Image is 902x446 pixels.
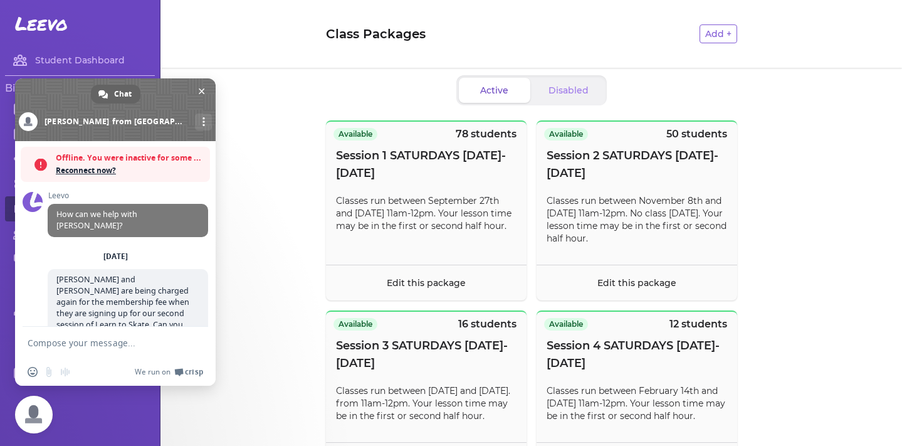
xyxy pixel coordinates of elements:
[387,277,466,289] a: Edit this package
[185,367,203,377] span: Crisp
[547,194,727,245] p: Classes run between November 8th and [DATE] 11am-12pm. No class [DATE]. Your lesson time may be i...
[700,24,737,43] button: Add +
[336,385,517,422] p: Classes run between [DATE] and [DATE]. from 11am-12pm. Your lesson time may be in the first or se...
[336,194,517,232] p: Classes run between September 27th and [DATE] 11am-12pm. Your lesson time may be in the first or ...
[56,152,204,164] span: Offline. You were inactive for some time.
[114,85,132,104] span: Chat
[5,81,155,96] h3: Binghamton FSC
[195,114,212,130] div: More channels
[458,317,517,332] p: 16 students
[195,85,208,98] span: Close chat
[135,367,170,377] span: We run on
[56,164,204,177] span: Reconnect now?
[544,318,588,331] span: Available
[456,127,517,142] p: 78 students
[5,336,155,361] a: Profile
[5,247,155,272] a: Discounts
[336,337,517,372] span: Session 3 SATURDAYS [DATE]-[DATE]
[666,127,727,142] p: 50 students
[597,277,676,289] a: Edit this package
[5,272,155,297] a: Disclosures
[5,96,155,121] a: Calendar
[91,85,140,104] div: Chat
[5,221,155,247] a: Students
[547,385,727,422] p: Classes run between February 14th and [DATE] 11am-12pm. Your lesson time may be in the first or s...
[544,128,588,141] span: Available
[333,128,377,141] span: Available
[48,191,208,200] span: Leevo
[5,297,155,322] a: Register Students
[5,146,155,171] a: Settings
[326,120,527,300] button: Available78 studentsSession 1 SATURDAYS [DATE]-[DATE]Classes run between September 27th and [DATE...
[103,253,128,260] div: [DATE]
[333,318,377,331] span: Available
[669,317,727,332] p: 12 students
[28,367,38,377] span: Insert an emoji
[15,396,53,433] div: Close chat
[547,147,727,182] span: Session 2 SATURDAYS [DATE]-[DATE]
[28,337,176,349] textarea: Compose your message...
[15,13,68,35] span: Leevo
[135,367,203,377] a: We run onCrisp
[5,48,155,73] a: Student Dashboard
[537,120,737,300] button: Available50 studentsSession 2 SATURDAYS [DATE]-[DATE]Classes run between November 8th and [DATE] ...
[56,209,137,231] span: How can we help with [PERSON_NAME]?
[459,78,530,103] button: Active
[5,361,155,386] a: Logout
[547,337,727,372] span: Session 4 SATURDAYS [DATE]-[DATE]
[533,78,604,103] button: Disabled
[56,274,189,341] span: [PERSON_NAME] and [PERSON_NAME] are being charged again for the membership fee when they are sign...
[336,147,517,182] span: Session 1 SATURDAYS [DATE]-[DATE]
[5,196,155,221] a: Class Packages
[5,171,155,196] a: Classes
[5,121,155,146] a: Staff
